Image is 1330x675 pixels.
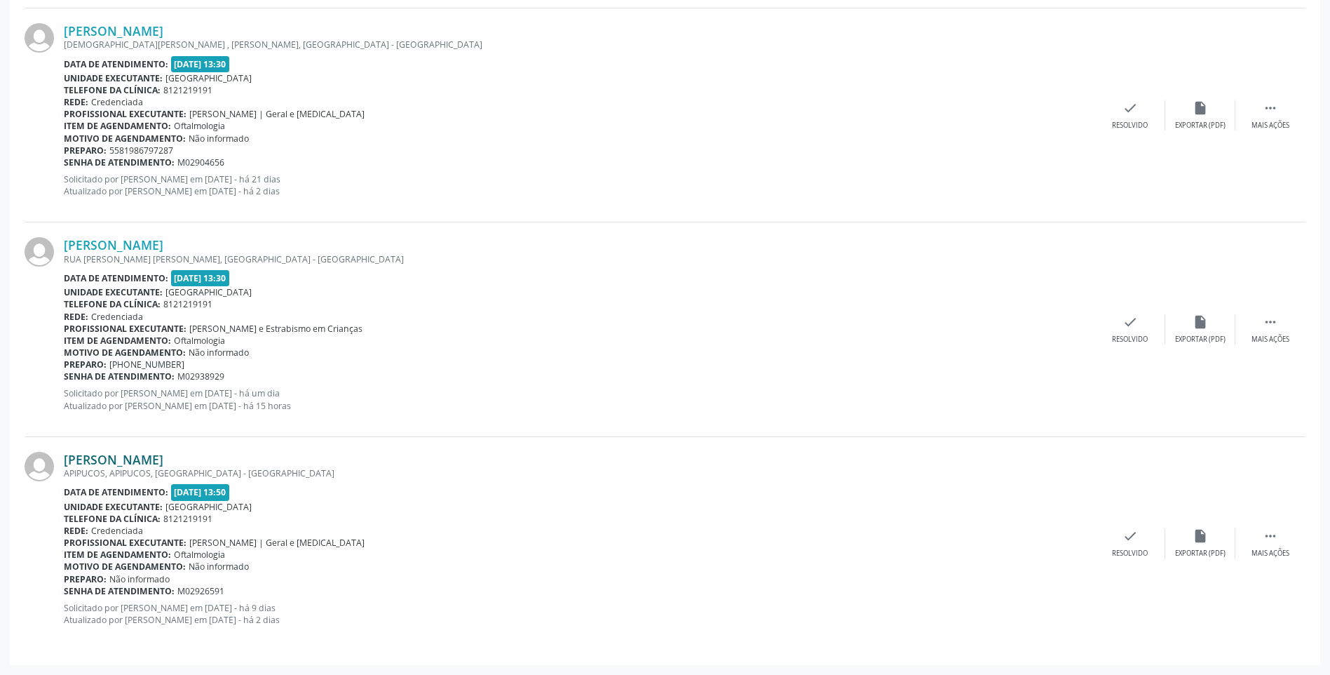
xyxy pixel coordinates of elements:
[64,602,1095,626] p: Solicitado por [PERSON_NAME] em [DATE] - há 9 dias Atualizado por [PERSON_NAME] em [DATE] - há 2 ...
[189,561,249,573] span: Não informado
[165,286,252,298] span: [GEOGRAPHIC_DATA]
[64,272,168,284] b: Data de atendimento:
[189,347,249,359] span: Não informado
[64,323,186,335] b: Profissional executante:
[1175,335,1226,345] div: Exportar (PDF)
[64,561,186,573] b: Motivo de agendamento:
[64,370,175,382] b: Senha de atendimento:
[64,58,168,70] b: Data de atendimento:
[64,513,161,525] b: Telefone da clínica:
[25,23,54,53] img: img
[1193,100,1208,116] i: insert_drive_file
[1193,528,1208,544] i: insert_drive_file
[64,156,175,168] b: Senha de atendimento:
[64,585,175,597] b: Senha de atendimento:
[1112,121,1148,131] div: Resolvido
[189,133,249,145] span: Não informado
[64,173,1095,197] p: Solicitado por [PERSON_NAME] em [DATE] - há 21 dias Atualizado por [PERSON_NAME] em [DATE] - há 2...
[174,335,225,347] span: Oftalmologia
[64,573,107,585] b: Preparo:
[109,359,184,370] span: [PHONE_NUMBER]
[1263,314,1278,330] i: 
[64,486,168,498] b: Data de atendimento:
[171,270,230,286] span: [DATE] 13:30
[189,323,362,335] span: [PERSON_NAME] e Estrabismo em Crianças
[171,56,230,72] span: [DATE] 13:30
[64,335,171,347] b: Item de agendamento:
[64,120,171,132] b: Item de agendamento:
[64,286,163,298] b: Unidade executante:
[64,311,88,323] b: Rede:
[1251,335,1289,345] div: Mais ações
[64,108,186,120] b: Profissional executante:
[163,298,212,310] span: 8121219191
[177,156,224,168] span: M02904656
[177,585,224,597] span: M02926591
[64,467,1095,479] div: APIPUCOS, APIPUCOS, [GEOGRAPHIC_DATA] - [GEOGRAPHIC_DATA]
[64,253,1095,265] div: RUA [PERSON_NAME] [PERSON_NAME], [GEOGRAPHIC_DATA] - [GEOGRAPHIC_DATA]
[1175,121,1226,131] div: Exportar (PDF)
[109,145,173,156] span: 5581986797287
[91,311,143,323] span: Credenciada
[1112,335,1148,345] div: Resolvido
[64,133,186,145] b: Motivo de agendamento:
[1251,549,1289,559] div: Mais ações
[109,573,170,585] span: Não informado
[64,298,161,310] b: Telefone da clínica:
[1193,314,1208,330] i: insert_drive_file
[163,513,212,525] span: 8121219191
[174,120,225,132] span: Oftalmologia
[1122,314,1138,330] i: check
[165,72,252,84] span: [GEOGRAPHIC_DATA]
[64,387,1095,411] p: Solicitado por [PERSON_NAME] em [DATE] - há um dia Atualizado por [PERSON_NAME] em [DATE] - há 15...
[91,525,143,537] span: Credenciada
[1251,121,1289,131] div: Mais ações
[1122,100,1138,116] i: check
[91,96,143,108] span: Credenciada
[1263,528,1278,544] i: 
[64,72,163,84] b: Unidade executante:
[64,537,186,549] b: Profissional executante:
[165,501,252,513] span: [GEOGRAPHIC_DATA]
[171,484,230,500] span: [DATE] 13:50
[64,549,171,561] b: Item de agendamento:
[64,145,107,156] b: Preparo:
[64,23,163,39] a: [PERSON_NAME]
[64,525,88,537] b: Rede:
[163,84,212,96] span: 8121219191
[25,237,54,267] img: img
[174,549,225,561] span: Oftalmologia
[1122,528,1138,544] i: check
[64,452,163,467] a: [PERSON_NAME]
[64,237,163,253] a: [PERSON_NAME]
[64,84,161,96] b: Telefone da clínica:
[1112,549,1148,559] div: Resolvido
[189,537,365,549] span: [PERSON_NAME] | Geral e [MEDICAL_DATA]
[64,39,1095,51] div: [DEMOGRAPHIC_DATA][PERSON_NAME] , [PERSON_NAME], [GEOGRAPHIC_DATA] - [GEOGRAPHIC_DATA]
[189,108,365,120] span: [PERSON_NAME] | Geral e [MEDICAL_DATA]
[177,370,224,382] span: M02938929
[1263,100,1278,116] i: 
[64,359,107,370] b: Preparo:
[64,347,186,359] b: Motivo de agendamento:
[64,501,163,513] b: Unidade executante:
[64,96,88,108] b: Rede:
[25,452,54,481] img: img
[1175,549,1226,559] div: Exportar (PDF)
